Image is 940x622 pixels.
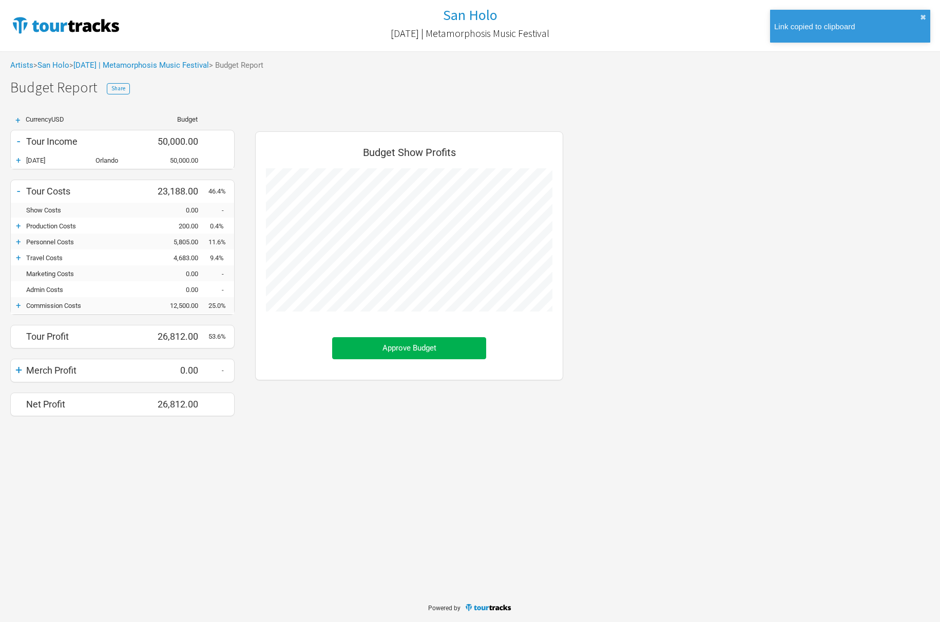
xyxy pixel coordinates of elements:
[208,333,234,340] div: 53.6%
[11,155,26,165] div: +
[209,62,263,69] span: > Budget Report
[26,302,147,309] div: Commission Costs
[69,62,209,69] span: >
[11,363,26,377] div: +
[26,157,95,164] div: 31-Aug-25
[11,252,26,263] div: +
[10,61,33,70] a: Artists
[391,28,549,39] h2: [DATE] | Metamorphosis Music Festival
[208,206,234,214] div: -
[26,365,147,376] div: Merch Profit
[382,343,436,353] span: Approve Budget
[443,6,497,24] h1: San Holo
[774,23,920,30] div: Link copied to clipboard
[147,136,208,147] div: 50,000.00
[11,237,26,247] div: +
[11,134,26,148] div: -
[33,62,69,69] span: >
[26,331,147,342] div: Tour Profit
[37,61,69,70] a: San Holo
[465,603,512,612] img: TourTracks
[147,157,208,164] div: 50,000.00
[208,254,234,262] div: 9.4%
[146,116,198,123] div: Budget
[208,366,234,374] div: -
[147,399,208,410] div: 26,812.00
[10,15,121,35] img: TourTracks
[208,302,234,309] div: 25.0%
[428,605,461,612] span: Powered by
[26,399,147,410] div: Net Profit
[26,115,64,123] span: Currency USD
[26,186,147,197] div: Tour Costs
[208,286,234,294] div: -
[26,136,147,147] div: Tour Income
[208,238,234,246] div: 11.6%
[107,83,130,94] button: Share
[26,286,147,294] div: Admin Costs
[73,61,209,70] a: [DATE] | Metamorphosis Music Festival
[147,286,208,294] div: 0.00
[26,238,147,246] div: Personnel Costs
[147,365,208,376] div: 0.00
[920,14,926,21] button: close
[26,222,147,230] div: Production Costs
[147,270,208,278] div: 0.00
[391,23,549,44] a: [DATE] | Metamorphosis Music Festival
[11,184,26,198] div: -
[208,222,234,230] div: 0.4%
[11,221,26,231] div: +
[266,142,552,168] div: Budget Show Profits
[26,254,147,262] div: Travel Costs
[443,7,497,23] a: San Holo
[208,187,234,195] div: 46.4%
[147,254,208,262] div: 4,683.00
[208,270,234,278] div: -
[147,238,208,246] div: 5,805.00
[147,186,208,197] div: 23,188.00
[95,157,147,164] div: Orlando
[26,206,147,214] div: Show Costs
[147,222,208,230] div: 200.00
[26,270,147,278] div: Marketing Costs
[147,331,208,342] div: 26,812.00
[10,116,26,125] div: +
[11,300,26,310] div: +
[111,85,125,92] span: Share
[332,337,486,359] button: Approve Budget
[10,80,940,95] h1: Budget Report
[147,206,208,214] div: 0.00
[147,302,208,309] div: 12,500.00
